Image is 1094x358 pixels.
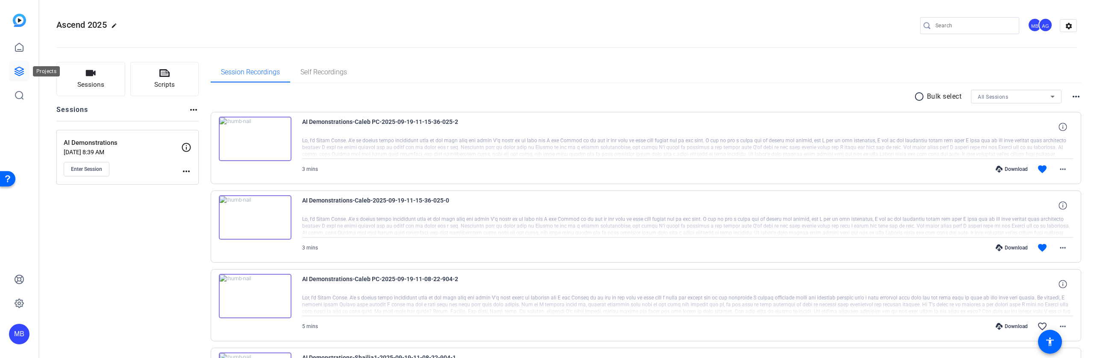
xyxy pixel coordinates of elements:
[111,23,121,33] mat-icon: edit
[1037,321,1047,332] mat-icon: favorite_border
[1071,91,1081,102] mat-icon: more_horiz
[991,323,1032,330] div: Download
[56,62,125,96] button: Sessions
[302,274,460,294] span: AI Demonstrations-Caleb PC-2025-09-19-11-08-22-904-2
[935,21,1012,31] input: Search
[991,166,1032,173] div: Download
[1060,20,1077,32] mat-icon: settings
[71,166,102,173] span: Enter Session
[130,62,199,96] button: Scripts
[77,80,104,90] span: Sessions
[219,274,291,318] img: thumb-nail
[13,14,26,27] img: blue-gradient.svg
[219,195,291,240] img: thumb-nail
[1028,18,1042,32] div: MB
[927,91,962,102] p: Bulk select
[1045,337,1055,347] mat-icon: accessibility
[302,245,318,251] span: 3 mins
[221,69,280,76] span: Session Recordings
[56,105,88,121] h2: Sessions
[1058,243,1068,253] mat-icon: more_horiz
[64,138,181,148] p: AI Demonstrations
[188,105,199,115] mat-icon: more_horiz
[64,149,181,156] p: [DATE] 8:39 AM
[302,166,318,172] span: 3 mins
[9,324,29,344] div: MB
[302,323,318,329] span: 5 mins
[978,94,1008,100] span: All Sessions
[1058,321,1068,332] mat-icon: more_horiz
[300,69,347,76] span: Self Recordings
[181,166,191,176] mat-icon: more_horiz
[991,244,1032,251] div: Download
[219,117,291,161] img: thumb-nail
[64,162,109,176] button: Enter Session
[154,80,175,90] span: Scripts
[914,91,927,102] mat-icon: radio_button_unchecked
[302,117,460,137] span: AI Demonstrations-Caleb PC-2025-09-19-11-15-36-025-2
[1038,18,1053,32] div: AG
[56,20,107,30] span: Ascend 2025
[1037,243,1047,253] mat-icon: favorite
[1037,164,1047,174] mat-icon: favorite
[1058,164,1068,174] mat-icon: more_horiz
[302,195,460,216] span: AI Demonstrations-Caleb-2025-09-19-11-15-36-025-0
[33,66,60,76] div: Projects
[1028,18,1043,33] ngx-avatar: Michael Barbieri
[1038,18,1053,33] ngx-avatar: Adam Garcia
